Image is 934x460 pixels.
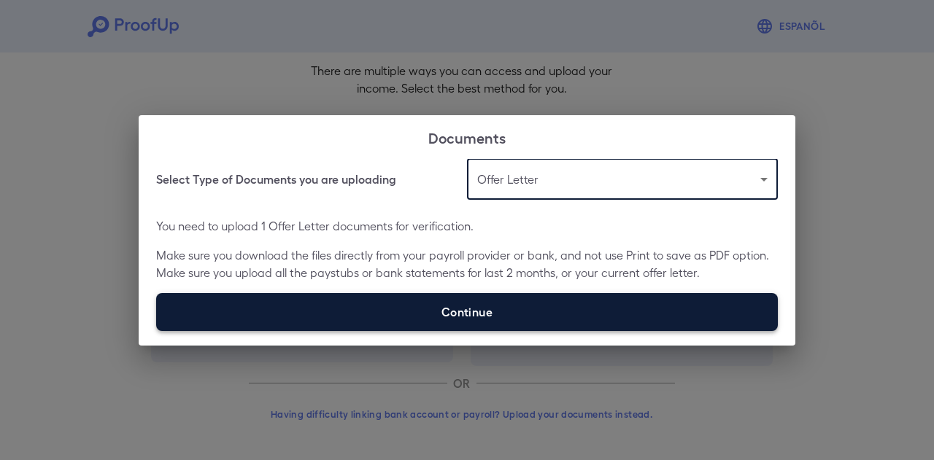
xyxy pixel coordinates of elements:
p: You need to upload 1 Offer Letter documents for verification. [156,217,778,235]
p: Make sure you download the files directly from your payroll provider or bank, and not use Print t... [156,246,778,281]
div: Offer Letter [467,159,778,200]
label: Continue [156,293,778,331]
h6: Select Type of Documents you are uploading [156,171,396,188]
h2: Documents [139,115,795,159]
